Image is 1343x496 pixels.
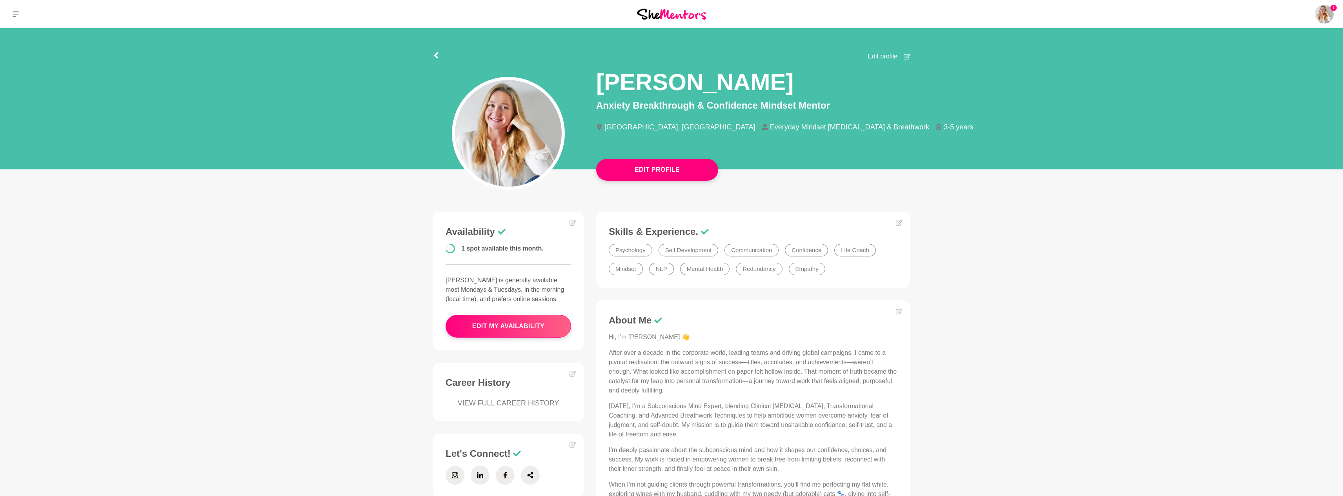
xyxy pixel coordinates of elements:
[446,377,571,389] h3: Career History
[461,245,544,252] span: 1 spot available this month.
[521,466,540,485] a: Share
[609,332,897,342] p: Hi, I’m [PERSON_NAME] 👋
[446,398,571,409] a: VIEW FULL CAREER HISTORY
[868,52,897,61] span: Edit profile
[935,124,979,131] li: 3-5 years
[446,448,571,460] h3: Let's Connect!
[609,314,897,326] h3: About Me
[596,67,793,97] h1: [PERSON_NAME]
[446,315,571,338] button: edit my availability
[596,159,718,181] button: Edit Profile
[446,226,571,238] h3: Availability
[762,124,935,131] li: Everyday Mindset [MEDICAL_DATA] & Breathwork
[596,124,762,131] li: [GEOGRAPHIC_DATA], [GEOGRAPHIC_DATA]
[637,9,706,19] img: She Mentors Logo
[609,402,897,439] p: [DATE], I’m a Subconscious Mind Expert, blending Clinical [MEDICAL_DATA], Transformational Coachi...
[609,226,897,238] h3: Skills & Experience.
[471,466,490,485] a: LinkedIn
[609,348,897,395] p: After over a decade in the corporate world, leading teams and driving global campaigns, I came to...
[1315,5,1334,24] img: Natalia Yusenis
[596,98,910,113] p: Anxiety Breakthrough & Confidence Mindset Mentor
[496,466,515,485] a: Facebook
[1315,5,1334,24] a: Natalia Yusenis1
[446,466,464,485] a: Instagram
[1330,5,1337,11] span: 1
[446,276,571,304] p: [PERSON_NAME] is generally available most Mondays & Tuesdays, in the morning (local time), and pr...
[609,445,897,474] p: I’m deeply passionate about the subconscious mind and how it shapes our confidence, choices, and ...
